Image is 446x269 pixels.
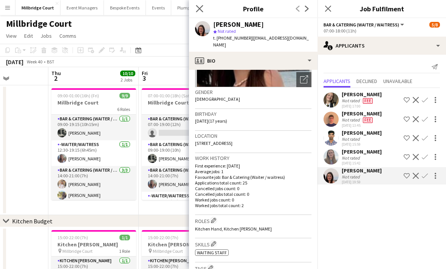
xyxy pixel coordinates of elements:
span: 3 [141,74,148,83]
p: Worked jobs count: 0 [195,197,311,203]
button: Bespoke Events [104,0,146,15]
app-card-role: Bar & Catering (Waiter / waitress)1/109:00-19:15 (10h15m)[PERSON_NAME] [51,115,136,140]
div: Kitchen Budget [12,217,53,225]
div: Open photos pop-in [296,72,311,87]
span: Kitchen Hand, Kitchen [PERSON_NAME] [195,226,272,232]
h3: Gender [195,89,311,95]
span: 15:00-22:00 (7h) [148,235,178,240]
div: Not rated [342,136,361,142]
span: Week 40 [25,59,44,65]
div: [DATE] 15:42 [342,161,382,166]
h3: Kitchen [PERSON_NAME] [51,241,136,248]
span: Comms [59,32,76,39]
a: View [3,31,20,41]
span: 5/8 [429,22,440,28]
span: [DATE] (17 years) [195,118,227,124]
div: Crew has different fees then in role [361,117,374,123]
span: Waiting Staff [197,250,227,255]
div: 07:00-18:00 (11h) [324,28,440,34]
button: Events [146,0,171,15]
h3: Work history [195,155,311,161]
a: Jobs [37,31,55,41]
span: Jobs [40,32,52,39]
h3: Birthday [195,111,311,117]
div: [DATE] [6,58,23,66]
span: t. [PHONE_NUMBER] [213,35,252,41]
h3: Millbridge Court [51,99,136,106]
span: 6 Roles [117,106,130,112]
span: Declined [356,78,377,84]
span: View [6,32,17,39]
span: Fee [363,98,373,104]
h1: Millbridge Court [6,18,72,29]
p: Worked jobs total count: 2 [195,203,311,208]
button: Event Managers [60,0,104,15]
span: 1/1 [119,235,130,240]
span: [STREET_ADDRESS] [195,140,232,146]
span: 09:00-01:00 (16h) (Fri) [57,93,99,98]
span: 07:00-01:00 (18h) (Sat) [148,93,191,98]
p: Cancelled jobs count: 0 [195,186,311,191]
span: Fee [363,117,373,123]
h3: Profile [189,4,317,14]
span: 9/9 [119,93,130,98]
app-card-role: -Waiter/Waitress1/112:30-19:15 (6h45m)[PERSON_NAME] [51,140,136,166]
div: [DATE] 19:59 [342,180,382,184]
h3: Kitchen [PERSON_NAME] [142,241,226,248]
span: Thu [51,70,61,77]
app-job-card: 07:00-01:00 (18h) (Sat)6/7Millbridge Court7 RolesBar & Catering (Waiter / waitress)3A0/107:00-19:... [142,88,226,200]
app-card-role: -Waiter/Waitress1/114:00-22:00 (8h) [142,192,226,217]
div: Crew has different fees then in role [361,98,374,104]
h3: Roles [195,217,311,224]
div: 2 Jobs [121,77,135,83]
div: [PERSON_NAME] [342,129,382,136]
span: Unavailable [383,78,412,84]
span: Millbridge Court [153,248,183,254]
div: [PERSON_NAME] [342,148,382,155]
span: 10/10 [120,71,135,76]
span: 1 Role [119,248,130,254]
button: Millbridge Court [15,0,60,15]
div: Not rated [342,155,361,161]
span: Not rated [218,28,236,34]
div: [PERSON_NAME] [342,91,382,98]
div: [DATE] 15:59 [342,142,382,147]
span: Millbridge Court [62,248,93,254]
button: Plumpton Race Course [171,0,227,15]
div: Bio [189,52,317,70]
h3: Job Fulfilment [317,4,446,14]
app-card-role: Bar & Catering (Waiter / waitress)1/109:00-19:00 (10h)[PERSON_NAME] [142,140,226,166]
h3: Millbridge Court [142,99,226,106]
a: Comms [56,31,79,41]
div: Applicants [317,37,446,55]
app-card-role: Bar & Catering (Waiter / waitress)3/314:00-21:00 (7h)[PERSON_NAME][PERSON_NAME] [51,166,136,214]
span: [DEMOGRAPHIC_DATA] [195,96,240,102]
p: Applications total count: 25 [195,180,311,186]
button: Bar & Catering (Waiter / waitress) [324,22,405,28]
div: Not rated [342,174,361,180]
div: BST [47,59,54,65]
p: Cancelled jobs total count: 0 [195,191,311,197]
span: Edit [24,32,33,39]
span: 15:00-22:00 (7h) [57,235,88,240]
div: [PERSON_NAME] [342,167,382,174]
div: [DATE] 13:45 [342,123,382,128]
app-card-role: Bar & Catering (Waiter / waitress)3A0/107:00-19:00 (12h) [142,115,226,140]
div: [PERSON_NAME] [342,110,382,117]
span: Fri [142,70,148,77]
div: Not rated [342,117,361,123]
p: Favourite job: Bar & Catering (Waiter / waitress) [195,174,311,180]
span: Applicants [324,78,350,84]
span: Bar & Catering (Waiter / waitress) [324,22,399,28]
p: Average jobs: 1 [195,169,311,174]
div: Not rated [342,98,361,104]
app-card-role: Bar & Catering (Waiter / waitress)1/114:00-21:00 (7h)[PERSON_NAME] [142,166,226,192]
app-job-card: 09:00-01:00 (16h) (Fri)9/9Millbridge Court6 RolesBar & Catering (Waiter / waitress)1/109:00-19:15... [51,88,136,200]
span: 2 [50,74,61,83]
a: Edit [21,31,36,41]
h3: Skills [195,240,311,248]
span: | [EMAIL_ADDRESS][DOMAIN_NAME] [213,35,309,48]
h3: Location [195,132,311,139]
